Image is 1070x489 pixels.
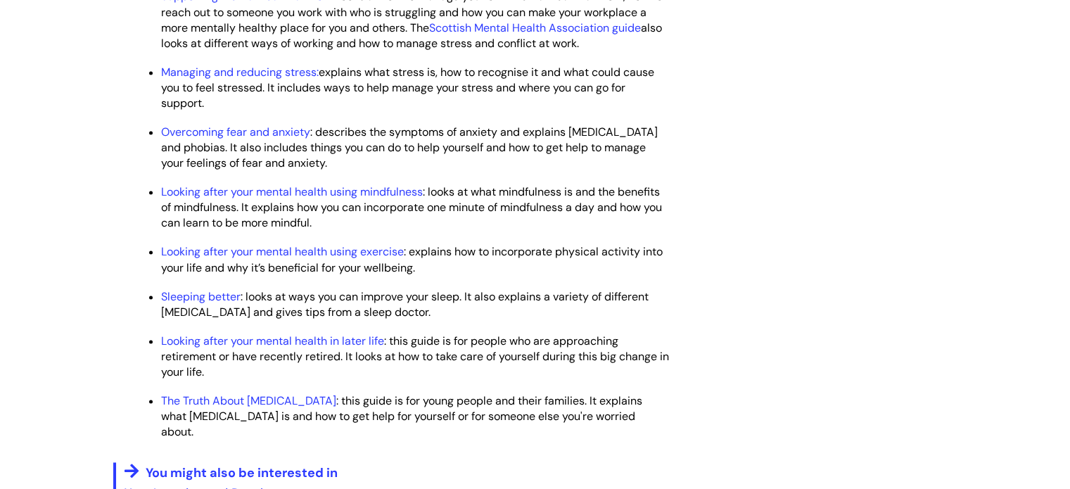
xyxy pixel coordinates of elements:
a: The Truth About [MEDICAL_DATA] [161,393,336,408]
span: : this guide is for young people and their families. It explains what [MEDICAL_DATA] is and how t... [161,393,642,439]
a: Looking after your mental health using exercise [161,244,404,259]
a: Sleeping better [161,289,241,304]
span: : explains how to incorporate physical activity into your life and why it’s beneficial for your w... [161,244,663,274]
span: : looks at what mindfulness is and the benefits of mindfulness. It explains how you can incorpora... [161,184,662,230]
span: : looks at ways you can improve your sleep. It also explains a variety of different [MEDICAL_DATA... [161,289,649,319]
a: Looking after your mental health in later life [161,334,384,348]
span: : this guide is for people who are approaching retirement or have recently retired. It looks at h... [161,334,669,379]
a: Overcoming fear and anxiety [161,125,310,139]
a: Scottish Mental Health Association guide [429,20,641,35]
a: Looking after your mental health using mindfulness [161,184,423,199]
a: Managing and reducing stress: [161,65,319,80]
span: : describes the symptoms of anxiety and explains [MEDICAL_DATA] and phobias. It also includes thi... [161,125,658,170]
span: explains what stress is, how to recognise it and what could cause you to feel stressed. It includ... [161,65,654,110]
span: You might also be interested in [146,464,338,481]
